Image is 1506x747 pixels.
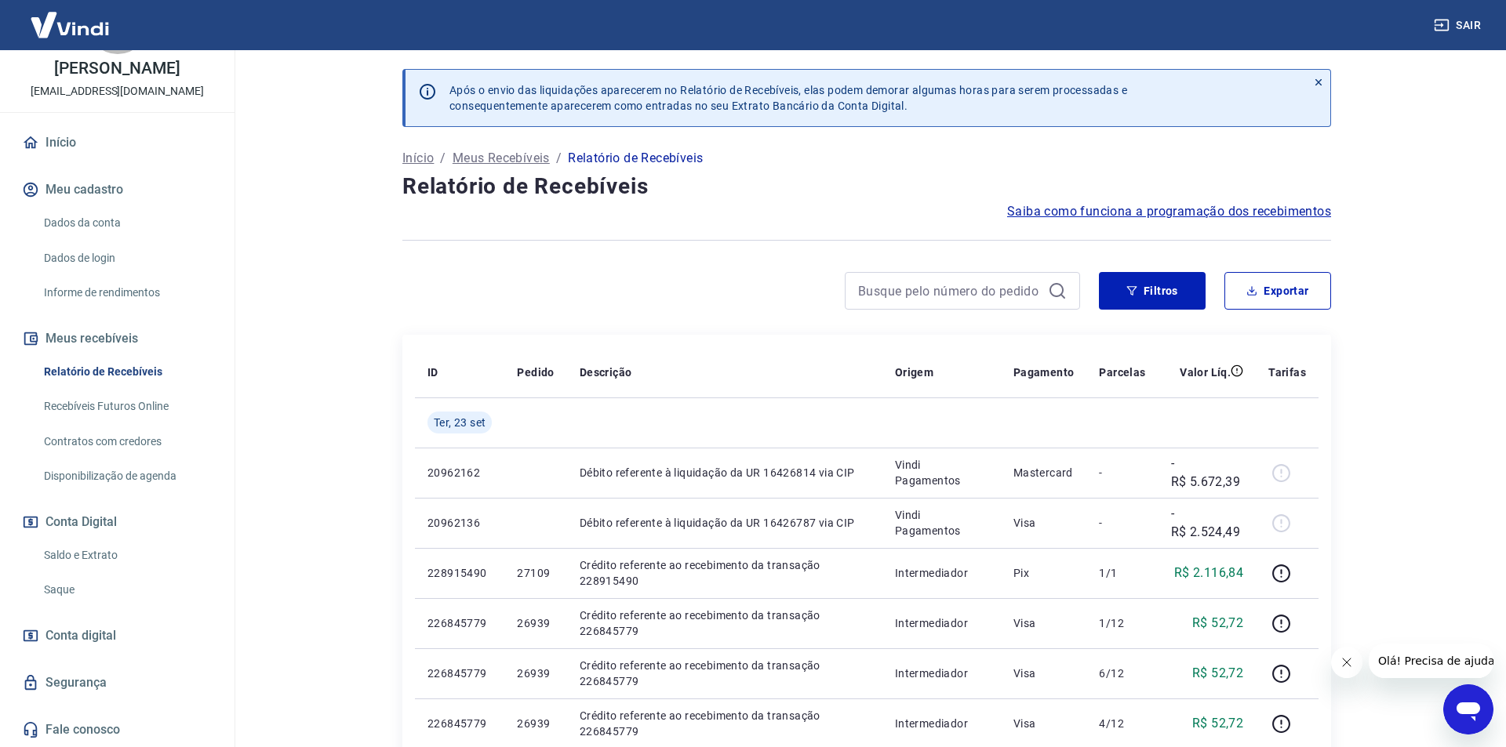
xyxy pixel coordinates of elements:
button: Exportar [1224,272,1331,310]
p: Crédito referente ao recebimento da transação 228915490 [580,557,870,589]
p: Intermediador [895,716,988,731]
span: Olá! Precisa de ajuda? [9,11,132,24]
a: Saque [38,574,216,606]
p: / [440,149,446,168]
p: Pedido [517,364,554,380]
p: Crédito referente ao recebimento da transação 226845779 [580,708,870,739]
p: / [556,149,562,168]
p: Intermediador [895,615,988,631]
a: Fale conosco [19,713,216,747]
p: Origem [895,364,933,380]
p: - [1099,465,1145,480]
p: 26939 [517,665,554,681]
p: -R$ 5.672,39 [1171,454,1244,491]
input: Busque pelo número do pedido [858,279,1042,303]
p: 20962162 [427,465,492,480]
p: Visa [1013,665,1075,681]
p: Visa [1013,716,1075,731]
iframe: Fechar mensagem [1331,647,1362,678]
a: Disponibilização de agenda [38,460,216,492]
button: Conta Digital [19,505,216,539]
a: Contratos com credores [38,426,216,458]
p: 26939 [517,615,554,631]
iframe: Botão para abrir a janela de mensagens [1443,684,1493,734]
p: Débito referente à liquidação da UR 16426787 via CIP [580,515,870,531]
a: Relatório de Recebíveis [38,356,216,388]
a: Início [19,125,216,160]
a: Segurança [19,665,216,700]
a: Recebíveis Futuros Online [38,390,216,422]
p: 26939 [517,716,554,731]
p: Vindi Pagamentos [895,507,988,538]
p: 1/12 [1099,615,1145,631]
a: Início [402,149,434,168]
button: Filtros [1099,272,1206,310]
button: Meu cadastro [19,172,216,207]
a: Conta digital [19,618,216,653]
a: Saiba como funciona a programação dos recebimentos [1007,202,1331,221]
p: Valor Líq. [1180,364,1231,380]
p: [EMAIL_ADDRESS][DOMAIN_NAME] [31,83,204,100]
p: R$ 52,72 [1192,614,1243,633]
p: 1/1 [1099,565,1145,581]
p: 4/12 [1099,716,1145,731]
p: Intermediador [895,665,988,681]
p: Débito referente à liquidação da UR 16426814 via CIP [580,465,870,480]
p: Mastercard [1013,465,1075,480]
p: -R$ 2.524,49 [1171,504,1244,542]
p: Intermediador [895,565,988,581]
a: Saldo e Extrato [38,539,216,571]
p: Crédito referente ao recebimento da transação 226845779 [580,607,870,639]
p: Vindi Pagamentos [895,457,988,488]
a: Dados de login [38,242,216,274]
p: R$ 52,72 [1192,714,1243,733]
p: Visa [1013,515,1075,531]
p: Pix [1013,565,1075,581]
a: Meus Recebíveis [453,149,550,168]
iframe: Mensagem da empresa [1369,644,1493,678]
span: Conta digital [45,625,116,647]
a: Dados da conta [38,207,216,239]
p: 226845779 [427,615,492,631]
p: 226845779 [427,665,492,681]
p: Pagamento [1013,364,1075,380]
p: Descrição [580,364,632,380]
p: Visa [1013,615,1075,631]
p: Relatório de Recebíveis [568,149,703,168]
p: Após o envio das liquidações aparecerem no Relatório de Recebíveis, elas podem demorar algumas ho... [449,82,1127,114]
p: 27109 [517,565,554,581]
span: Ter, 23 set [434,415,486,430]
p: ID [427,364,438,380]
h4: Relatório de Recebíveis [402,171,1331,202]
p: 20962136 [427,515,492,531]
p: 226845779 [427,716,492,731]
p: R$ 2.116,84 [1174,564,1243,582]
p: R$ 52,72 [1192,664,1243,683]
p: 6/12 [1099,665,1145,681]
p: 228915490 [427,565,492,581]
p: Tarifas [1268,364,1306,380]
a: Informe de rendimentos [38,277,216,309]
p: - [1099,515,1145,531]
button: Sair [1431,11,1487,40]
img: Vindi [19,1,121,49]
p: Crédito referente ao recebimento da transação 226845779 [580,658,870,689]
p: Parcelas [1099,364,1145,380]
p: [PERSON_NAME] [54,60,180,77]
button: Meus recebíveis [19,321,216,356]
